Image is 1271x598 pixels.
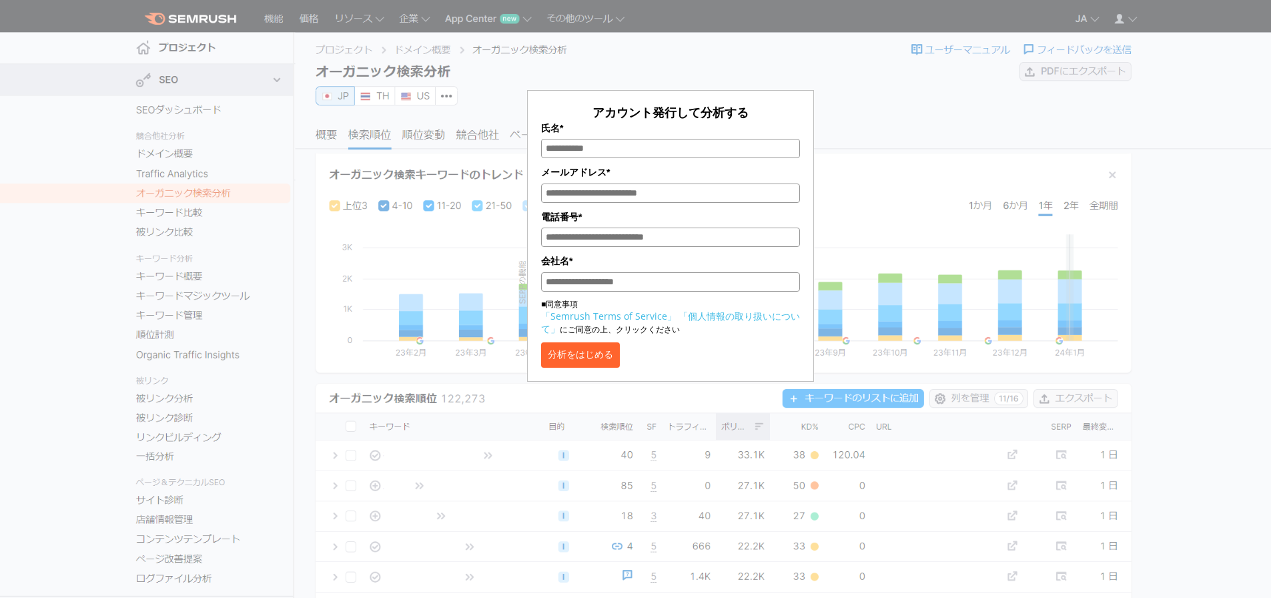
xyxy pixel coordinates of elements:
span: アカウント発行して分析する [592,104,749,120]
a: 「Semrush Terms of Service」 [541,310,677,322]
a: 「個人情報の取り扱いについて」 [541,310,800,335]
button: 分析をはじめる [541,342,620,368]
label: メールアドレス* [541,165,800,180]
label: 電話番号* [541,210,800,224]
p: ■同意事項 にご同意の上、クリックください [541,298,800,336]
